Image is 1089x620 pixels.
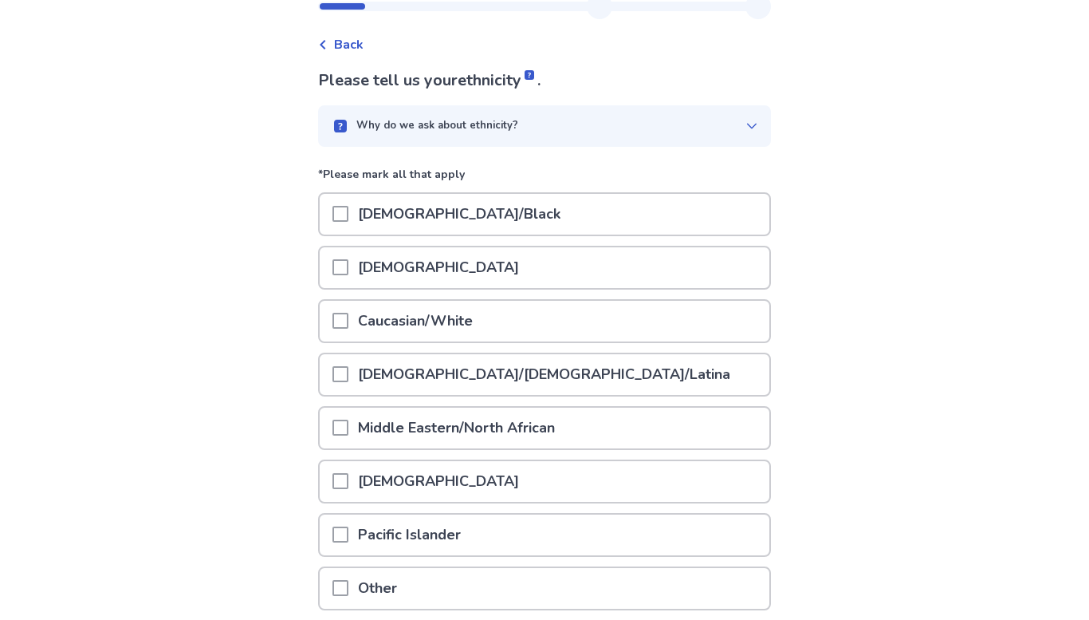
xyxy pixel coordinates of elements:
p: [DEMOGRAPHIC_DATA]/[DEMOGRAPHIC_DATA]/Latina [348,354,740,395]
p: Please tell us your . [318,69,771,93]
p: Caucasian/White [348,301,482,342]
p: Other [348,568,407,609]
p: Pacific Islander [348,515,470,555]
p: *Please mark all that apply [318,166,771,192]
p: [DEMOGRAPHIC_DATA] [348,247,529,288]
span: ethnicity [458,69,537,91]
p: [DEMOGRAPHIC_DATA]/Black [348,194,570,235]
span: Back [334,35,364,54]
p: Middle Eastern/North African [348,408,564,448]
p: [DEMOGRAPHIC_DATA] [348,461,529,502]
p: Why do we ask about ethnicity? [356,118,518,134]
